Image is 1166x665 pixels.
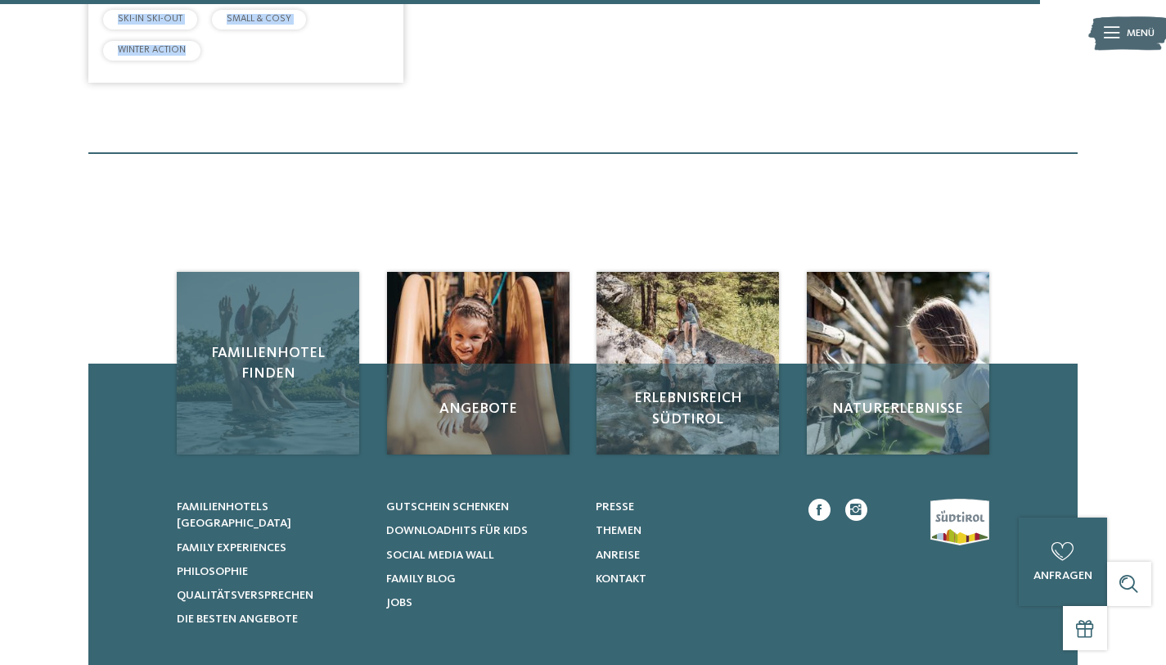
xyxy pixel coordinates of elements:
[596,547,786,563] a: Anreise
[177,540,367,556] a: Family Experiences
[227,14,291,24] span: SMALL & COSY
[386,501,509,513] span: Gutschein schenken
[596,550,640,561] span: Anreise
[118,14,182,24] span: SKI-IN SKI-OUT
[1033,570,1092,581] span: anfragen
[596,525,642,536] span: Themen
[177,611,367,627] a: Die besten Angebote
[177,566,248,577] span: Philosophie
[596,522,786,539] a: Themen
[177,613,298,625] span: Die besten Angebote
[118,45,186,55] span: WINTER ACTION
[177,590,313,601] span: Qualitätsversprechen
[596,501,634,513] span: Presse
[191,343,344,384] span: Familienhotel finden
[177,563,367,580] a: Philosophie
[611,388,764,429] span: Erlebnisreich Südtirol
[596,499,786,515] a: Presse
[402,399,555,419] span: Angebote
[386,525,528,536] span: Downloadhits für Kids
[386,573,456,585] span: Family Blog
[386,499,577,515] a: Gutschein schenken
[807,272,989,455] a: Familienhotels gesucht? Hier findet ihr die besten! Naturerlebnisse
[822,399,975,419] span: Naturerlebnisse
[386,547,577,563] a: Social Media Wall
[386,571,577,587] a: Family Blog
[597,272,779,455] a: Familienhotels gesucht? Hier findet ihr die besten! Erlebnisreich Südtirol
[807,272,989,455] img: Familienhotels gesucht? Hier findet ihr die besten!
[1019,518,1107,606] a: anfragen
[596,573,646,585] span: Kontakt
[177,499,367,532] a: Familienhotels [GEOGRAPHIC_DATA]
[387,272,569,455] img: Familienhotels gesucht? Hier findet ihr die besten!
[597,272,779,455] img: Familienhotels gesucht? Hier findet ihr die besten!
[177,272,359,455] a: Familienhotels gesucht? Hier findet ihr die besten! Familienhotel finden
[177,587,367,604] a: Qualitätsversprechen
[387,272,569,455] a: Familienhotels gesucht? Hier findet ihr die besten! Angebote
[386,595,577,611] a: Jobs
[596,571,786,587] a: Kontakt
[177,542,286,554] span: Family Experiences
[386,522,577,539] a: Downloadhits für Kids
[386,597,412,608] span: Jobs
[177,501,291,529] span: Familienhotels [GEOGRAPHIC_DATA]
[386,550,494,561] span: Social Media Wall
